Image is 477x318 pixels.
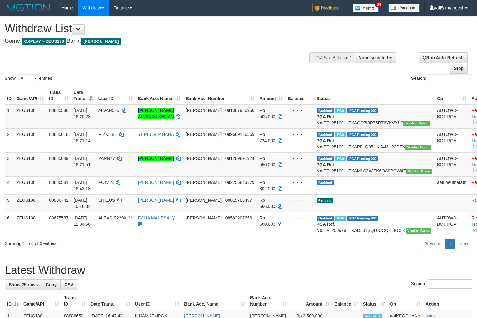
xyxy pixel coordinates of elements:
[14,152,47,176] td: ZEUS138
[14,128,47,152] td: ZEUS138
[64,282,73,287] span: CSV
[138,108,174,119] a: [PERSON_NAME] ALVARISI SELIAN
[317,156,334,161] span: Grabbed
[403,121,430,126] span: Vendor URL: https://trx31.1velocity.biz
[435,128,469,152] td: AUTOWD-BOT-PGA
[285,87,314,104] th: Balance
[47,87,71,104] th: Trans ID: activate to sort column ascending
[388,4,420,12] img: panduan.png
[225,108,254,113] span: Copy 081367986960 to clipboard
[5,74,52,83] label: Show entries
[248,292,289,310] th: Bank Acc. Number: activate to sort column ascending
[259,156,275,167] span: Rp 550.000
[435,104,469,129] td: AUTOWD-BOT-PGA
[138,132,174,137] a: YERIS SEPTIANA
[411,279,472,289] label: Search:
[5,279,42,290] a: Show 25 rows
[5,152,14,176] td: 3
[186,108,222,113] span: [PERSON_NAME]
[81,38,121,45] span: [PERSON_NAME]
[455,238,472,249] a: Next
[317,162,335,173] b: PGA Ref. No:
[46,282,57,287] span: Copy
[445,238,455,249] a: 1
[96,87,135,104] th: User ID: activate to sort column ascending
[183,87,257,104] th: Bank Acc. Number: activate to sort column ascending
[5,176,14,194] td: 4
[98,198,115,203] span: SITIZUS
[411,74,472,83] label: Search:
[9,282,38,287] span: Show 25 rows
[14,104,47,129] td: ZEUS138
[420,238,445,249] a: Previous
[73,156,91,167] span: [DATE] 16:21:51
[186,132,222,137] span: [PERSON_NAME]
[288,155,312,161] div: - - -
[289,292,332,310] th: Amount: activate to sort column ascending
[347,216,379,221] span: PGA Pending
[16,74,39,83] select: Showentries
[314,212,435,236] td: TF_250929_TXADL01SQL0CCQHLKCLK
[317,198,333,203] span: Pending
[5,87,14,104] th: ID
[186,198,222,203] span: [PERSON_NAME]
[317,222,335,233] b: PGA Ref. No:
[49,198,68,203] span: 88886742
[14,194,47,212] td: ZEUS138
[5,128,14,152] td: 2
[5,194,14,212] td: 5
[335,132,346,137] span: Marked by aafanarl
[375,2,383,7] span: 34
[14,212,47,236] td: ZEUS138
[428,74,472,83] input: Search:
[428,279,472,289] input: Search:
[317,216,334,221] span: Grabbed
[98,180,114,185] span: POIMIN
[225,215,254,220] span: Copy 085822076561 to clipboard
[312,4,343,12] img: Feedback.jpg
[42,279,61,290] a: Copy
[317,180,334,185] span: Grabbed
[138,156,174,161] a: [PERSON_NAME]
[14,176,47,194] td: ZEUS138
[5,22,312,35] h1: Withdraw List
[88,292,133,310] th: Date Trans.: activate to sort column ascending
[259,132,275,143] span: Rp 724.000
[314,152,435,176] td: TF_251001_TXAM1S3XJFK6OA9PGW4Z
[73,198,91,209] span: [DATE] 16:46:34
[138,180,174,185] a: [PERSON_NAME]
[259,180,275,191] span: Rp 302.000
[288,197,312,203] div: - - -
[22,38,66,45] span: OXPLAY > ZEUS138
[387,292,423,310] th: Op: activate to sort column ascending
[186,156,222,161] span: [PERSON_NAME]
[186,215,222,220] span: [PERSON_NAME]
[288,215,312,221] div: - - -
[73,215,91,227] span: [DATE] 12:34:50
[347,108,379,113] span: PGA Pending
[332,292,361,310] th: Balance: activate to sort column ascending
[5,3,52,12] img: MOTION_logo.png
[73,108,91,119] span: [DATE] 16:20:28
[450,63,468,74] a: Stop
[225,132,254,137] span: Copy 089669156569 to clipboard
[182,292,248,310] th: Bank Acc. Name: activate to sort column ascending
[73,132,91,143] span: [DATE] 16:21:14
[361,292,388,310] th: Status: activate to sort column ascending
[435,176,469,194] td: aafLoeutnarath
[49,180,68,185] span: 88886581
[5,104,14,129] td: 1
[259,215,275,227] span: Rp 600.000
[406,228,432,234] span: Vendor URL: https://trx31.1velocity.biz
[225,180,254,185] span: Copy 082255843379 to clipboard
[288,131,312,137] div: - - -
[435,152,469,176] td: AUTOWD-BOT-PGA
[49,132,68,137] span: 88885618
[314,87,435,104] th: Status
[49,108,68,113] span: 88885586
[317,138,335,149] b: PGA Ref. No:
[98,132,117,137] span: RIZKI183
[5,264,472,277] h1: Latest Withdraw
[61,292,88,310] th: Trans ID: activate to sort column ascending
[73,180,91,191] span: [DATE] 16:43:18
